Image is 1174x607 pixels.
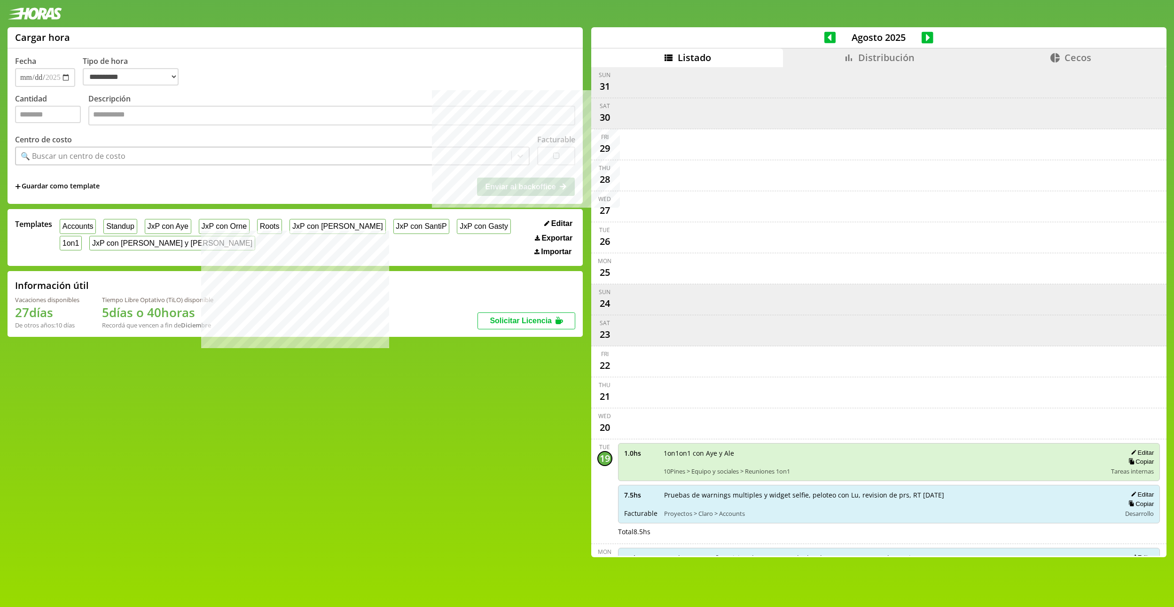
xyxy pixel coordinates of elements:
[1128,490,1154,498] button: Editar
[21,151,125,161] div: 🔍 Buscar un centro de costo
[1128,553,1154,561] button: Editar
[15,31,70,44] h1: Cargar hora
[15,134,72,145] label: Centro de costo
[618,527,1160,536] div: Total 8.5 hs
[15,321,79,329] div: De otros años: 10 días
[15,181,100,192] span: +Guardar como template
[601,350,609,358] div: Fri
[15,93,88,128] label: Cantidad
[599,381,610,389] div: Thu
[145,219,191,233] button: JxP con Aye
[664,467,1105,475] span: 10Pines > Equipo y sociales > Reuniones 1on1
[598,412,611,420] div: Wed
[597,141,612,156] div: 29
[624,449,657,458] span: 1.0 hs
[597,451,612,466] div: 19
[591,67,1166,556] div: scrollable content
[664,553,1115,562] span: Roadmap Q4, refi, revision de prs para redeploy de OBD [DATE], consulta testing
[1064,51,1091,64] span: Cecos
[15,106,81,123] input: Cantidad
[89,236,255,250] button: JxP con [PERSON_NAME] y [PERSON_NAME]
[599,288,610,296] div: Sun
[624,553,657,562] span: 8.0 hs
[15,219,52,229] span: Templates
[88,106,575,125] textarea: Descripción
[597,358,612,373] div: 22
[102,321,213,329] div: Recordá que vencen a fin de
[597,203,612,218] div: 27
[551,219,572,228] span: Editar
[599,443,610,451] div: Tue
[83,56,186,87] label: Tipo de hora
[102,304,213,321] h1: 5 días o 40 horas
[15,296,79,304] div: Vacaciones disponibles
[598,548,611,556] div: Mon
[1128,449,1154,457] button: Editar
[15,181,21,192] span: +
[664,490,1115,499] span: Pruebas de warnings multiples y widget selfie, peloteo con Lu, revision de prs, RT [DATE]
[393,219,450,233] button: JxP con SantiP
[199,219,250,233] button: JxP con Orne
[60,236,82,250] button: 1on1
[1126,458,1154,466] button: Copiar
[88,93,575,128] label: Descripción
[537,134,575,145] label: Facturable
[541,234,572,242] span: Exportar
[599,71,610,79] div: Sun
[102,296,213,304] div: Tiempo Libre Optativo (TiLO) disponible
[598,257,611,265] div: Mon
[457,219,510,233] button: JxP con Gasty
[181,321,211,329] b: Diciembre
[597,79,612,94] div: 31
[1125,509,1154,518] span: Desarrollo
[858,51,915,64] span: Distribución
[624,509,657,518] span: Facturable
[664,509,1115,518] span: Proyectos > Claro > Accounts
[624,490,657,499] span: 7.5 hs
[532,233,575,243] button: Exportar
[1111,467,1154,475] span: Tareas internas
[541,219,575,228] button: Editar
[599,164,610,172] div: Thu
[60,219,96,233] button: Accounts
[477,312,575,329] button: Solicitar Licencia
[600,319,610,327] div: Sat
[597,234,612,249] div: 26
[664,449,1105,458] span: 1on1on1 con Aye y Ale
[597,172,612,187] div: 28
[597,265,612,280] div: 25
[597,556,612,571] div: 18
[597,327,612,342] div: 23
[15,279,89,292] h2: Información útil
[1126,500,1154,508] button: Copiar
[599,226,610,234] div: Tue
[490,317,552,325] span: Solicitar Licencia
[597,389,612,404] div: 21
[600,102,610,110] div: Sat
[290,219,385,233] button: JxP con [PERSON_NAME]
[541,248,571,256] span: Importar
[8,8,62,20] img: logotipo
[678,51,711,64] span: Listado
[597,110,612,125] div: 30
[836,31,922,44] span: Agosto 2025
[15,56,36,66] label: Fecha
[598,195,611,203] div: Wed
[601,133,609,141] div: Fri
[15,304,79,321] h1: 27 días
[597,420,612,435] div: 20
[103,219,137,233] button: Standup
[83,68,179,86] select: Tipo de hora
[257,219,282,233] button: Roots
[597,296,612,311] div: 24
